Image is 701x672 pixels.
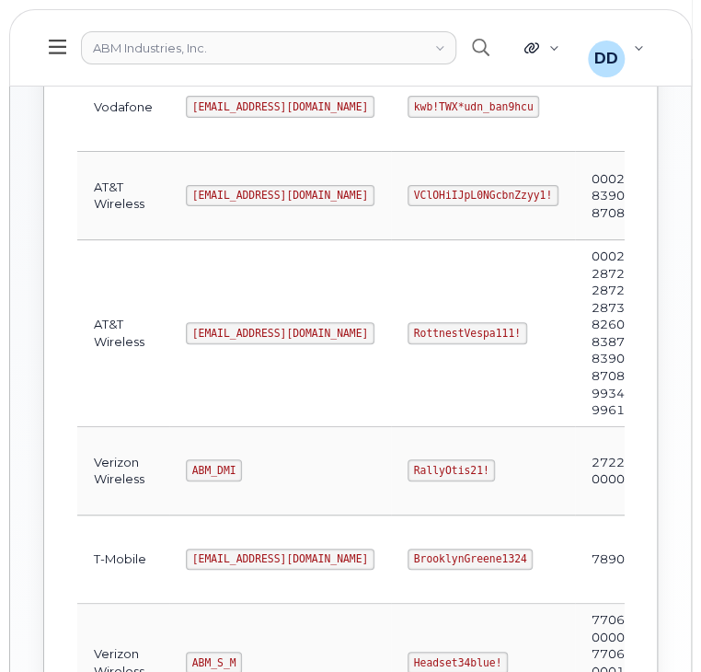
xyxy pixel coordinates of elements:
[408,549,533,571] code: BrooklynGreene1324
[77,64,169,152] td: Vodafone
[186,96,374,118] code: [EMAIL_ADDRESS][DOMAIN_NAME]
[81,31,456,64] a: ABM Industries, Inc.
[186,549,374,571] code: [EMAIL_ADDRESS][DOMAIN_NAME]
[77,516,169,604] td: T-Mobile
[186,185,374,207] code: [EMAIL_ADDRESS][DOMAIN_NAME]
[186,322,374,344] code: [EMAIL_ADDRESS][DOMAIN_NAME]
[575,29,657,66] div: David Davis
[511,29,571,66] div: Quicklinks
[77,240,169,427] td: AT&T Wireless
[186,459,242,481] code: ABM_DMI
[408,322,527,344] code: RottnestVespa111!
[408,459,495,481] code: RallyOtis21!
[594,48,618,70] span: DD
[408,96,539,118] code: kwb!TWX*udn_ban9hcu
[77,427,169,516] td: Verizon Wireless
[77,152,169,240] td: AT&T Wireless
[408,185,558,207] code: VClOHiIJpL0NGcbnZzyy1!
